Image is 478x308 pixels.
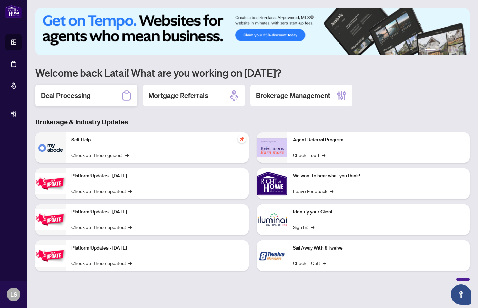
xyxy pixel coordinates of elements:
[128,259,132,267] span: →
[238,135,246,143] span: pushpin
[293,259,326,267] a: Check it Out!→
[41,91,91,100] h2: Deal Processing
[257,168,287,199] img: We want to hear what you think!
[35,117,470,127] h3: Brokerage & Industry Updates
[35,245,66,267] img: Platform Updates - June 23, 2025
[71,244,243,252] p: Platform Updates - [DATE]
[128,223,132,231] span: →
[257,204,287,235] img: Identify your Client
[5,5,22,18] img: logo
[35,66,470,79] h1: Welcome back Latai! What are you working on [DATE]?
[293,223,314,231] a: Sign In!→
[71,259,132,267] a: Check out these updates!→
[71,187,132,195] a: Check out these updates!→
[449,49,452,51] button: 4
[451,284,471,305] button: Open asap
[311,223,314,231] span: →
[257,138,287,157] img: Agent Referral Program
[293,136,465,144] p: Agent Referral Program
[71,223,132,231] a: Check out these updates!→
[71,136,243,144] p: Self-Help
[125,151,129,159] span: →
[330,187,333,195] span: →
[455,49,458,51] button: 5
[257,240,287,271] img: Sail Away With 8Twelve
[439,49,441,51] button: 2
[323,259,326,267] span: →
[71,172,243,180] p: Platform Updates - [DATE]
[293,244,465,252] p: Sail Away With 8Twelve
[293,187,333,195] a: Leave Feedback→
[148,91,208,100] h2: Mortgage Referrals
[71,151,129,159] a: Check out these guides!→
[35,8,470,55] img: Slide 0
[322,151,325,159] span: →
[460,49,463,51] button: 6
[425,49,436,51] button: 1
[35,173,66,194] img: Platform Updates - July 21, 2025
[256,91,330,100] h2: Brokerage Management
[293,208,465,216] p: Identify your Client
[293,172,465,180] p: We want to hear what you think!
[293,151,325,159] a: Check it out!→
[35,209,66,230] img: Platform Updates - July 8, 2025
[10,290,17,299] span: LS
[128,187,132,195] span: →
[444,49,447,51] button: 3
[71,208,243,216] p: Platform Updates - [DATE]
[35,132,66,163] img: Self-Help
